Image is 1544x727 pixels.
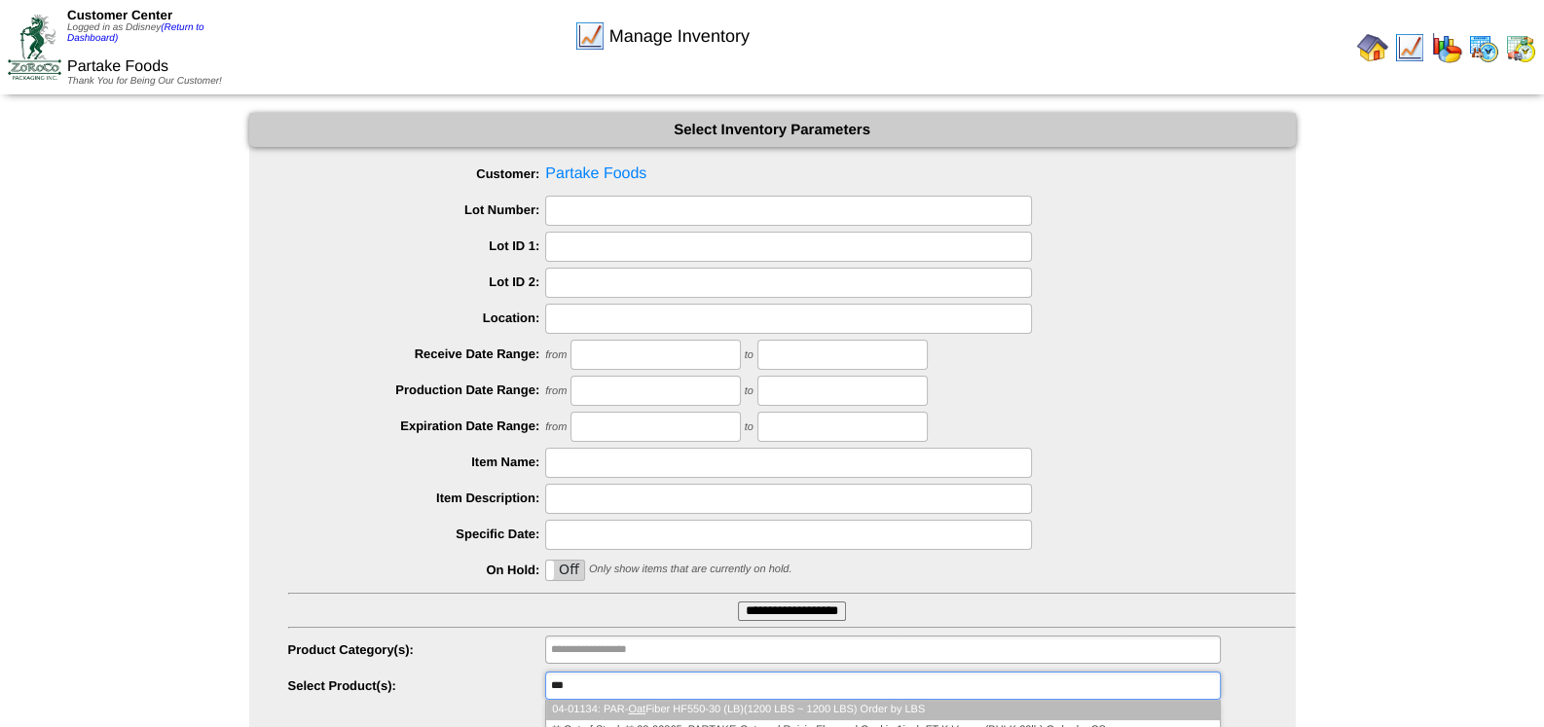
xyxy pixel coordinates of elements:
[1357,32,1388,63] img: home.gif
[1431,32,1462,63] img: graph.gif
[546,700,1219,720] li: 04-01134: PAR- Fiber HF550-30 (LB)(1200 LBS ~ 1200 LBS) Order by LBS
[288,382,546,397] label: Production Date Range:
[288,678,546,693] label: Select Product(s):
[288,310,546,325] label: Location:
[288,238,546,253] label: Lot ID 1:
[1468,32,1499,63] img: calendarprod.gif
[288,346,546,361] label: Receive Date Range:
[288,202,546,217] label: Lot Number:
[8,15,61,80] img: ZoRoCo_Logo(Green%26Foil)%20jpg.webp
[745,349,754,361] span: to
[288,563,546,577] label: On Hold:
[545,349,567,361] span: from
[288,491,546,505] label: Item Description:
[67,22,204,44] span: Logged in as Ddisney
[545,385,567,397] span: from
[288,166,546,181] label: Customer:
[609,26,750,47] span: Manage Inventory
[67,76,222,87] span: Thank You for Being Our Customer!
[288,160,1296,189] span: Partake Foods
[288,418,546,433] label: Expiration Date Range:
[745,421,754,433] span: to
[1394,32,1425,63] img: line_graph.gif
[545,421,567,433] span: from
[546,561,584,580] label: Off
[589,563,791,575] span: Only show items that are currently on hold.
[249,113,1296,147] div: Select Inventory Parameters
[288,642,546,657] label: Product Category(s):
[67,58,168,75] span: Partake Foods
[288,527,546,541] label: Specific Date:
[545,560,585,581] div: OnOff
[67,8,172,22] span: Customer Center
[628,704,645,715] em: Oat
[67,22,204,44] a: (Return to Dashboard)
[574,20,606,52] img: line_graph.gif
[1505,32,1536,63] img: calendarinout.gif
[288,454,546,469] label: Item Name:
[288,274,546,289] label: Lot ID 2:
[745,385,754,397] span: to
